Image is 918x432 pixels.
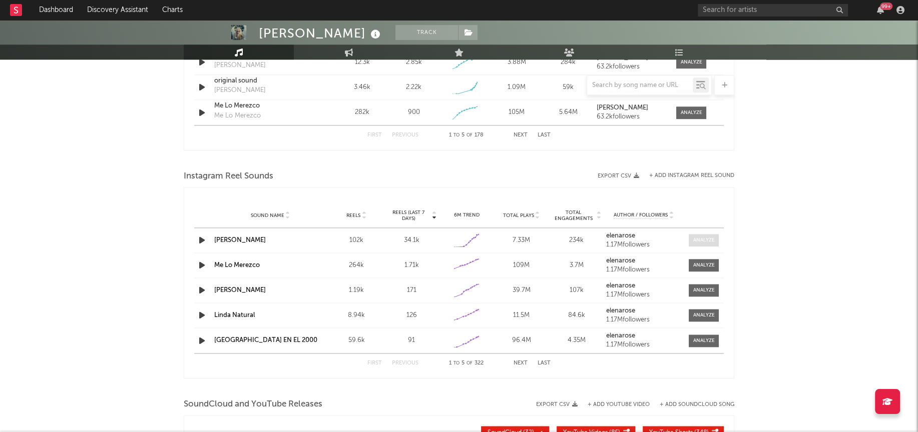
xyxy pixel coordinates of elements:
[214,60,266,70] div: [PERSON_NAME]
[184,398,322,410] span: SoundCloud and YouTube Releases
[877,6,884,14] button: 99+
[214,237,266,243] a: [PERSON_NAME]
[606,341,681,348] div: 1.17M followers
[552,335,602,345] div: 4.35M
[503,212,534,218] span: Total Plays
[597,104,666,111] a: [PERSON_NAME]
[545,107,592,117] div: 5.64M
[438,357,494,369] div: 1 5 322
[639,173,734,178] div: + Add Instagram Reel Sound
[578,402,650,407] div: + Add YouTube Video
[597,54,678,61] strong: [PERSON_NAME] & JQuiles
[606,291,681,298] div: 1.17M followers
[386,310,436,320] div: 126
[467,133,473,137] span: of
[587,81,693,89] input: Search by song name or URL
[552,285,602,295] div: 107k
[606,232,635,239] strong: elenarose
[214,262,260,268] a: Me Lo Merezco
[494,57,540,67] div: 3.88M
[395,25,458,40] button: Track
[441,211,492,219] div: 6M Trend
[597,113,666,120] div: 63.2k followers
[649,173,734,178] button: + Add Instagram Reel Sound
[497,235,547,245] div: 7.33M
[545,57,592,67] div: 284k
[214,337,317,343] a: [GEOGRAPHIC_DATA] EN EL 2000
[331,285,381,295] div: 1.19k
[606,316,681,323] div: 1.17M followers
[214,111,261,121] div: Me Lo Merezco
[606,332,681,339] a: elenarose
[339,57,385,67] div: 12.3k
[588,402,650,407] button: + Add YouTube Video
[259,25,383,41] div: [PERSON_NAME]
[536,401,578,407] button: Export CSV
[514,360,528,366] button: Next
[597,104,648,111] strong: [PERSON_NAME]
[331,260,381,270] div: 264k
[392,132,418,138] button: Previous
[386,209,430,221] span: Reels (last 7 days)
[698,4,848,16] input: Search for artists
[497,260,547,270] div: 109M
[606,266,681,273] div: 1.17M followers
[214,312,255,318] a: Linda Natural
[497,310,547,320] div: 11.5M
[184,170,273,182] span: Instagram Reel Sounds
[497,335,547,345] div: 96.4M
[598,173,639,179] button: Export CSV
[552,310,602,320] div: 84.6k
[386,260,436,270] div: 1.71k
[386,285,436,295] div: 171
[497,285,547,295] div: 39.7M
[650,402,734,407] button: + Add SoundCloud Song
[331,310,381,320] div: 8.94k
[660,402,734,407] button: + Add SoundCloud Song
[331,335,381,345] div: 59.6k
[386,235,436,245] div: 34.1k
[538,360,551,366] button: Last
[514,132,528,138] button: Next
[407,107,419,117] div: 900
[606,332,635,339] strong: elenarose
[606,282,635,289] strong: elenarose
[346,212,360,218] span: Reels
[880,2,892,10] div: 99 +
[392,360,418,366] button: Previous
[606,307,635,314] strong: elenarose
[453,133,460,137] span: to
[453,361,460,365] span: to
[214,101,319,111] a: Me Lo Merezco
[614,212,668,218] span: Author / Followers
[467,361,473,365] span: of
[606,257,635,264] strong: elenarose
[606,307,681,314] a: elenarose
[538,132,551,138] button: Last
[386,335,436,345] div: 91
[367,360,382,366] button: First
[367,132,382,138] button: First
[405,57,421,67] div: 2.85k
[331,235,381,245] div: 102k
[438,129,494,141] div: 1 5 178
[606,241,681,248] div: 1.17M followers
[552,260,602,270] div: 3.7M
[606,232,681,239] a: elenarose
[494,107,540,117] div: 105M
[339,107,385,117] div: 282k
[552,209,596,221] span: Total Engagements
[606,257,681,264] a: elenarose
[251,212,284,218] span: Sound Name
[214,287,266,293] a: [PERSON_NAME]
[552,235,602,245] div: 234k
[597,63,666,70] div: 63.2k followers
[606,282,681,289] a: elenarose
